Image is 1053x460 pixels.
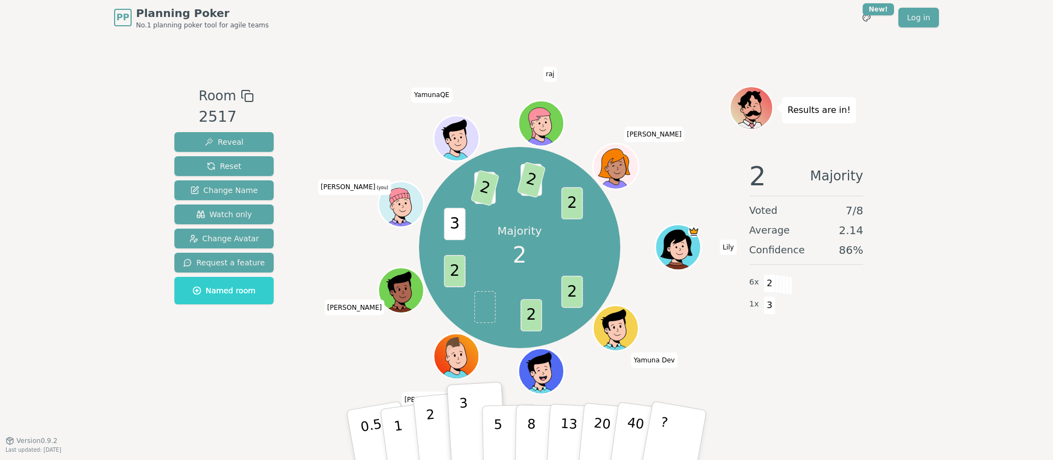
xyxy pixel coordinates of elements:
span: 2 [444,255,466,287]
button: Named room [174,277,274,304]
span: Named room [193,285,256,296]
div: 2517 [199,106,253,128]
p: 3 [459,395,471,455]
span: 6 x [749,276,759,288]
span: 1 x [749,298,759,310]
span: No.1 planning poker tool for agile teams [136,21,269,30]
a: PPPlanning PokerNo.1 planning poker tool for agile teams [114,5,269,30]
span: 86 % [839,242,863,258]
span: 7 / 8 [846,203,863,218]
span: 2 [471,170,500,207]
span: (you) [375,186,388,191]
button: Change Avatar [174,229,274,248]
span: 2 [517,162,546,198]
span: Click to change your name [543,67,557,82]
button: Change Name [174,180,274,200]
span: 2 [513,238,526,271]
span: Planning Poker [136,5,269,21]
button: Request a feature [174,253,274,272]
span: Room [199,86,236,106]
p: Results are in! [788,103,851,118]
a: Log in [898,8,939,27]
button: Reveal [174,132,274,152]
span: Voted [749,203,778,218]
p: Majority [497,223,542,238]
span: Watch only [196,209,252,220]
span: Click to change your name [624,127,684,142]
button: Watch only [174,205,274,224]
span: 3 [444,208,466,240]
span: Click to change your name [720,240,737,255]
span: 2 [562,276,583,308]
span: Click to change your name [325,300,385,315]
span: 3 [763,296,776,315]
span: 2 [562,188,583,220]
span: Version 0.9.2 [16,436,58,445]
button: Version0.9.2 [5,436,58,445]
span: Reveal [205,137,244,147]
span: Reset [207,161,241,172]
div: New! [863,3,894,15]
span: Click to change your name [631,353,678,368]
span: 2.14 [839,223,863,238]
span: Change Name [190,185,258,196]
span: Click to change your name [411,88,452,103]
span: 2 [749,163,766,189]
button: New! [857,8,876,27]
span: Last updated: [DATE] [5,447,61,453]
button: Reset [174,156,274,176]
span: Lily is the host [688,226,700,237]
span: 2 [763,274,776,293]
span: PP [116,11,129,24]
button: Click to change your avatar [380,183,423,226]
span: Click to change your name [401,392,462,407]
span: Majority [810,163,863,189]
span: Confidence [749,242,805,258]
span: Average [749,223,790,238]
span: Change Avatar [189,233,259,244]
span: Request a feature [183,257,265,268]
span: 2 [521,299,542,332]
span: Click to change your name [318,180,391,195]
